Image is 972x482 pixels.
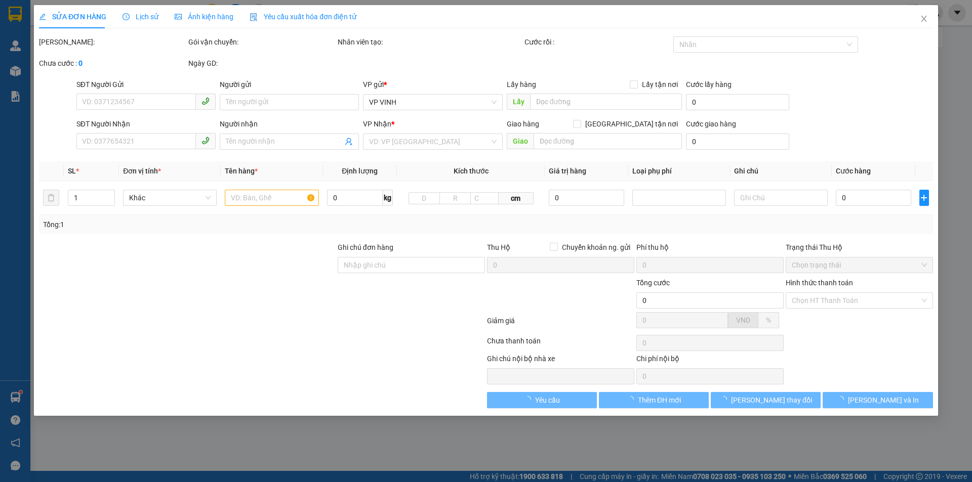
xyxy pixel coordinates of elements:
input: VD: Bàn, Ghế [225,190,319,206]
span: VP VINH [370,95,497,110]
span: Định lượng [342,167,378,175]
span: kg [383,190,393,206]
div: Chi phí nội bộ [636,353,784,368]
span: Đơn vị tính [124,167,161,175]
input: D [409,192,440,204]
span: % [766,316,771,324]
span: Kích thước [454,167,489,175]
span: Chuyển khoản ng. gửi [558,242,634,253]
button: plus [919,190,929,206]
div: Trạng thái Thu Hộ [786,242,933,253]
span: Giá trị hàng [549,167,587,175]
span: cm [499,192,533,204]
img: icon [250,13,258,21]
span: Chọn trạng thái [792,257,927,273]
div: Tổng: 1 [43,219,375,230]
span: Lấy hàng [507,80,536,89]
button: Yêu cầu [487,392,597,408]
div: [PERSON_NAME]: [39,36,186,48]
span: [PERSON_NAME] thay đổi [731,395,812,406]
span: loading [720,396,731,403]
span: Thu Hộ [487,243,510,251]
div: VP gửi [363,79,503,90]
span: Tên hàng [225,167,258,175]
button: [PERSON_NAME] thay đổi [711,392,821,408]
span: Lấy tận nơi [638,79,682,90]
span: Yêu cầu [535,395,560,406]
div: Cước rồi : [524,36,672,48]
div: Ngày GD: [188,58,336,69]
input: Dọc đường [534,133,682,149]
span: VND [736,316,750,324]
span: Ảnh kiện hàng [175,13,233,21]
b: 0 [78,59,83,67]
span: VP Nhận [363,120,392,128]
div: Người gửi [220,79,359,90]
button: [PERSON_NAME] và In [823,392,933,408]
span: edit [39,13,46,20]
button: delete [43,190,59,206]
span: clock-circle [123,13,130,20]
span: [PERSON_NAME] và In [848,395,919,406]
input: Ghi Chú [734,190,828,206]
input: R [439,192,471,204]
th: Loại phụ phí [628,161,730,181]
div: Nhân viên tạo: [338,36,522,48]
div: Chưa cước : [39,58,186,69]
input: Ghi chú đơn hàng [338,257,485,273]
div: Phí thu hộ [636,242,784,257]
span: SL [68,167,76,175]
span: Yêu cầu xuất hóa đơn điện tử [250,13,356,21]
span: Giao hàng [507,120,539,128]
span: SỬA ĐƠN HÀNG [39,13,106,21]
span: Khác [130,190,211,205]
th: Ghi chú [730,161,832,181]
span: [GEOGRAPHIC_DATA] tận nơi [581,118,682,129]
button: Close [910,5,938,33]
div: Giảm giá [486,315,635,333]
span: Lấy [507,94,530,110]
label: Cước giao hàng [686,120,736,128]
span: picture [175,13,182,20]
span: close [920,15,928,23]
input: C [470,192,499,204]
span: Giao [507,133,534,149]
span: phone [201,97,210,105]
span: user-add [345,138,353,146]
div: SĐT Người Gửi [76,79,216,90]
span: Tổng cước [636,279,670,287]
label: Ghi chú đơn hàng [338,243,393,251]
div: Chưa thanh toán [486,335,635,353]
input: Cước giao hàng [686,134,789,150]
span: loading [837,396,848,403]
div: SĐT Người Nhận [76,118,216,129]
span: plus [920,194,928,202]
span: Thêm ĐH mới [638,395,681,406]
input: Dọc đường [530,94,682,110]
div: Ghi chú nội bộ nhà xe [487,353,634,368]
label: Cước lấy hàng [686,80,732,89]
span: phone [201,137,210,145]
div: Gói vận chuyển: [188,36,336,48]
span: Cước hàng [836,167,871,175]
span: Lịch sử [123,13,158,21]
label: Hình thức thanh toán [786,279,853,287]
button: Thêm ĐH mới [599,392,709,408]
input: Cước lấy hàng [686,94,789,110]
div: Người nhận [220,118,359,129]
span: loading [627,396,638,403]
span: loading [524,396,535,403]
